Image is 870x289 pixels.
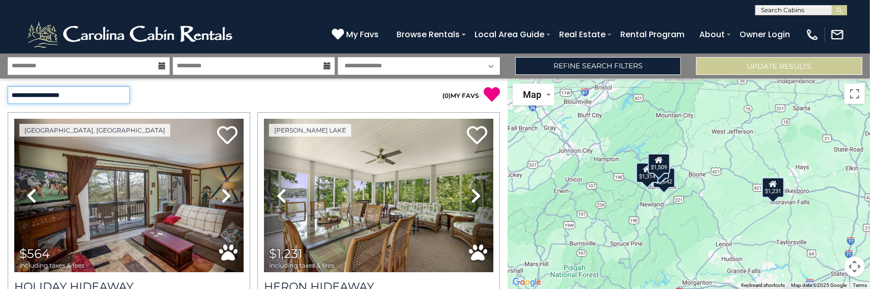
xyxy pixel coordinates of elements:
div: $3,642 [653,168,675,188]
button: Toggle fullscreen view [845,84,865,104]
a: Add to favorites [217,125,238,147]
img: thumbnail_163267576.jpeg [14,119,244,272]
span: 0 [444,92,449,99]
button: Map camera controls [845,256,865,277]
span: Map [523,89,541,100]
a: Refine Search Filters [515,57,681,75]
button: Update Results [696,57,862,75]
img: phone-regular-white.png [805,28,820,42]
a: Owner Login [734,25,795,43]
span: including taxes & fees [269,262,334,269]
a: Browse Rentals [391,25,465,43]
div: $1,231 [762,177,784,197]
a: Local Area Guide [469,25,549,43]
a: [GEOGRAPHIC_DATA], [GEOGRAPHIC_DATA] [19,124,170,137]
a: [PERSON_NAME] Lake [269,124,351,137]
img: mail-regular-white.png [830,28,845,42]
span: $1,231 [269,246,303,261]
a: Open this area in Google Maps (opens a new window) [510,276,544,289]
button: Keyboard shortcuts [741,282,785,289]
div: $1,314 [636,163,658,183]
a: (0)MY FAVS [442,92,479,99]
a: My Favs [332,28,381,41]
span: My Favs [346,28,379,41]
a: Rental Program [615,25,690,43]
span: ( ) [442,92,451,99]
a: Add to favorites [467,125,487,147]
a: About [694,25,730,43]
img: Google [510,276,544,289]
img: thumbnail_164603257.jpeg [264,119,493,272]
a: Terms (opens in new tab) [853,282,867,288]
button: Change map style [513,84,555,106]
span: including taxes & fees [19,262,85,269]
span: $564 [19,246,50,261]
span: Map data ©2025 Google [791,282,847,288]
div: $1,509 [648,153,671,174]
img: White-1-2.png [25,19,237,50]
a: Real Estate [554,25,611,43]
div: $564 [651,158,669,178]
